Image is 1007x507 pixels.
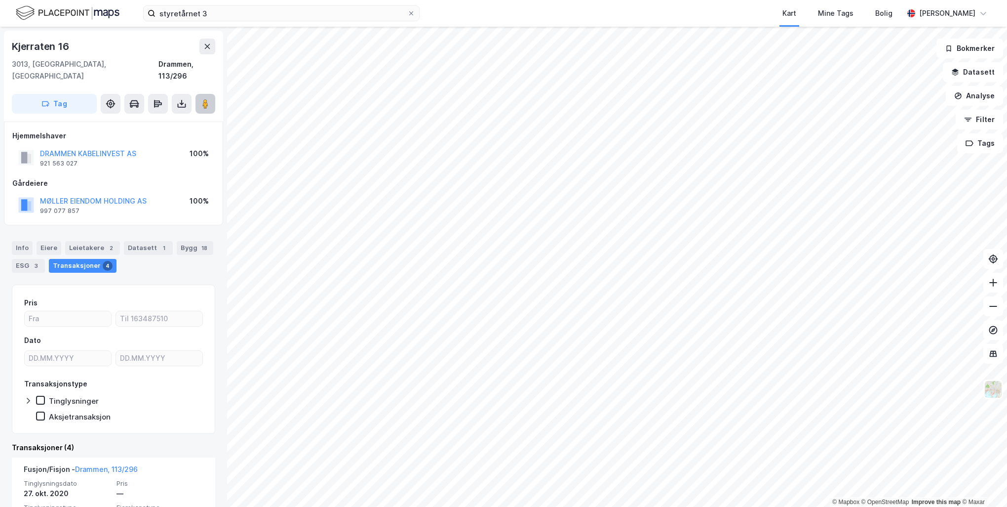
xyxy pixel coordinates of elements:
button: Filter [956,110,1003,129]
div: Tinglysninger [49,396,99,406]
div: Aksjetransaksjon [49,412,111,422]
img: Z [984,380,1003,399]
button: Tags [957,133,1003,153]
div: 100% [190,148,209,160]
img: logo.f888ab2527a4732fd821a326f86c7f29.svg [16,4,119,22]
div: Dato [24,335,41,346]
a: Mapbox [832,499,859,506]
div: Pris [24,297,38,309]
input: DD.MM.YYYY [25,351,111,366]
div: Transaksjoner [49,259,116,273]
a: Drammen, 113/296 [75,465,138,473]
div: Leietakere [65,241,120,255]
button: Bokmerker [936,39,1003,58]
input: Søk på adresse, matrikkel, gårdeiere, leietakere eller personer [155,6,407,21]
button: Datasett [943,62,1003,82]
div: Info [12,241,33,255]
div: Kontrollprogram for chat [958,460,1007,507]
button: Tag [12,94,97,114]
div: Hjemmelshaver [12,130,215,142]
div: Kart [782,7,796,19]
a: OpenStreetMap [861,499,909,506]
div: 3013, [GEOGRAPHIC_DATA], [GEOGRAPHIC_DATA] [12,58,158,82]
div: Bygg [177,241,213,255]
div: Mine Tags [818,7,853,19]
div: 4 [103,261,113,271]
div: Transaksjoner (4) [12,442,215,454]
div: 921 563 027 [40,160,77,168]
a: Improve this map [912,499,961,506]
input: DD.MM.YYYY [116,351,202,366]
span: Pris [116,479,203,488]
span: Tinglysningsdato [24,479,111,488]
div: Bolig [875,7,892,19]
div: Kjerraten 16 [12,39,71,54]
div: — [116,488,203,500]
div: 997 077 857 [40,207,79,215]
iframe: Chat Widget [958,460,1007,507]
div: 2 [106,243,116,253]
div: Eiere [37,241,61,255]
div: Gårdeiere [12,177,215,189]
div: [PERSON_NAME] [919,7,975,19]
div: Drammen, 113/296 [158,58,215,82]
div: Transaksjonstype [24,378,87,390]
div: 1 [159,243,169,253]
div: 27. okt. 2020 [24,488,111,500]
div: 18 [199,243,209,253]
input: Til 163487510 [116,311,202,326]
div: ESG [12,259,45,273]
input: Fra [25,311,111,326]
div: Fusjon/Fisjon - [24,464,138,479]
div: 3 [31,261,41,271]
div: Datasett [124,241,173,255]
div: 100% [190,195,209,207]
button: Analyse [946,86,1003,106]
